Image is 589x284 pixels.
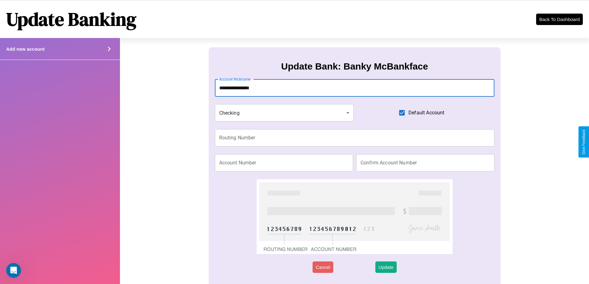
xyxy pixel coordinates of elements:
label: Account Nickname [219,77,251,82]
h3: Update Bank: Banky McBankface [281,61,428,72]
iframe: Intercom live chat [6,263,21,278]
div: Checking [215,104,354,121]
img: check [257,179,452,254]
h1: Update Banking [6,6,136,32]
div: Give Feedback [582,129,586,155]
button: Cancel [313,261,333,273]
button: Update [375,261,396,273]
h4: Add new account [6,46,45,52]
span: Default Account [408,109,444,117]
button: Back To Dashboard [536,14,583,25]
